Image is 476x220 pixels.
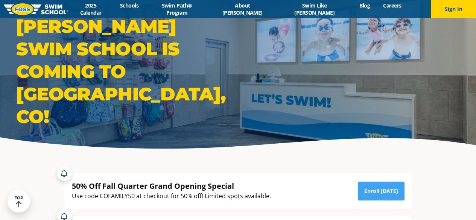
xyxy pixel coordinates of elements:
[377,2,408,9] a: Careers
[209,2,276,16] a: About [PERSON_NAME]
[114,2,145,9] a: Schools
[276,2,353,16] a: Swim Like [PERSON_NAME]
[353,2,377,9] a: Blog
[358,182,405,200] a: Enroll [DATE]
[16,15,234,128] h1: [PERSON_NAME] Swim School is coming to [GEOGRAPHIC_DATA], CO!
[15,196,23,207] div: TOP
[72,181,271,191] div: 50% Off Fall Quarter Grand Opening Special
[72,191,271,201] div: Use code COFAMILY50 at checkout for 50% off! Limited spots available.
[145,2,209,16] a: Swim Path® Program
[68,2,114,16] a: 2025 Calendar
[4,3,68,15] img: FOSS Swim School Logo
